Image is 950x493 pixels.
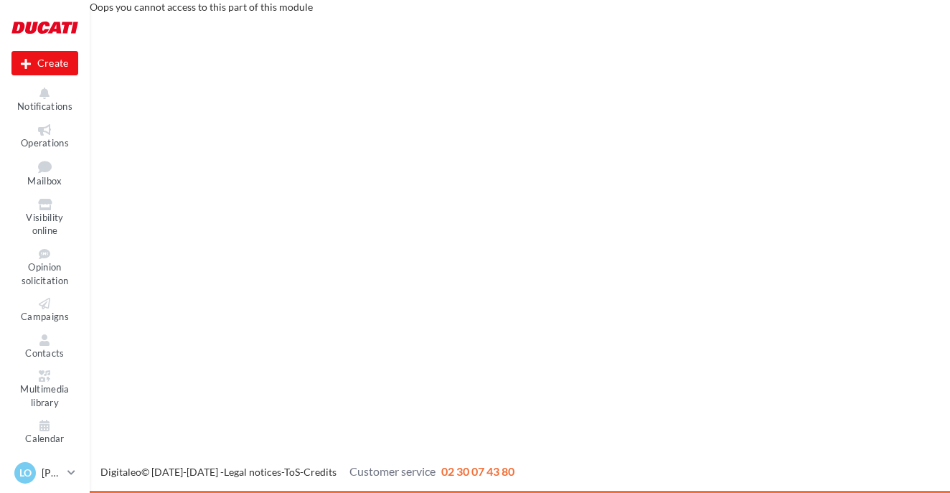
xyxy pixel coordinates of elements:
a: Visibility online [11,196,78,240]
span: Calendar [25,433,65,445]
button: Notifications [11,85,78,116]
span: 02 30 07 43 80 [441,464,514,478]
a: LO [PERSON_NAME] [11,459,78,487]
a: Digitaleo [100,466,141,478]
p: [PERSON_NAME] [42,466,62,480]
a: Mailbox [11,157,78,190]
a: Calendar [11,417,78,448]
span: Opinion solicitation [22,261,69,286]
a: Multimedia library [11,367,78,411]
span: Oops you cannot access to this part of this module [90,1,313,13]
a: Operations [11,121,78,152]
button: Create [11,51,78,75]
a: Legal notices [224,466,281,478]
span: Visibility online [26,212,63,237]
a: Contacts [11,332,78,362]
span: Contacts [25,347,65,359]
span: Campaigns [21,311,69,322]
span: Operations [21,137,69,149]
a: Opinion solicitation [11,245,78,289]
span: Notifications [17,100,72,112]
a: Credits [304,466,337,478]
span: Multimedia library [20,383,69,408]
span: © [DATE]-[DATE] - - - [100,466,514,478]
div: New campaign [11,51,78,75]
span: LO [19,466,32,480]
a: ToS [284,466,300,478]
a: Campaigns [11,295,78,326]
span: Mailbox [27,176,62,187]
span: Customer service [349,464,436,478]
